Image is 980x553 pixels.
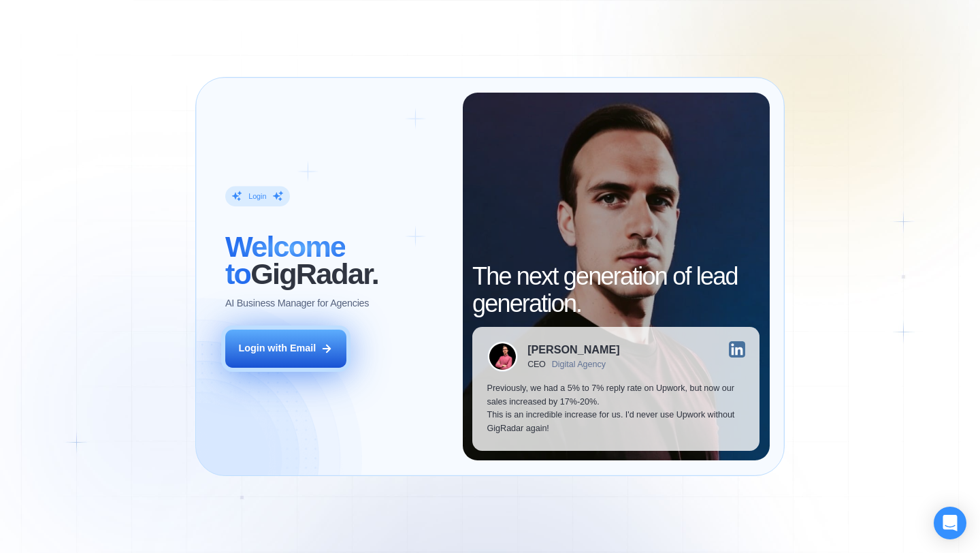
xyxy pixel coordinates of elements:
[225,230,345,290] span: Welcome to
[472,263,759,317] h2: The next generation of lead generation.
[934,507,966,539] div: Open Intercom Messenger
[552,360,606,369] div: Digital Agency
[225,297,369,311] p: AI Business Manager for Agencies
[248,191,266,201] div: Login
[527,360,546,369] div: CEO
[225,330,346,368] button: Login with Email
[487,382,745,436] p: Previously, we had a 5% to 7% reply rate on Upwork, but now our sales increased by 17%-20%. This ...
[527,344,619,355] div: [PERSON_NAME]
[238,342,316,355] div: Login with Email
[225,234,448,287] h2: ‍ GigRadar.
